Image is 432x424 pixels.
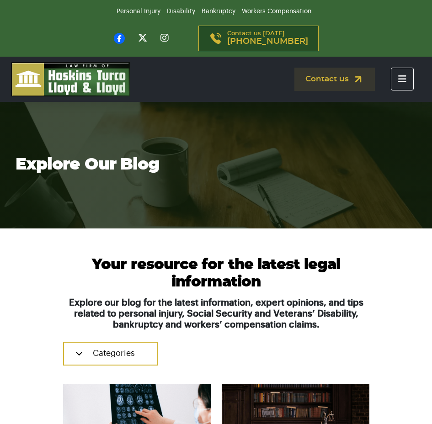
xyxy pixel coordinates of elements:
a: Disability [167,8,195,15]
a: Workers Compensation [242,8,311,15]
a: Bankruptcy [202,8,235,15]
span: Categories [93,349,135,357]
h2: Your resource for the latest legal information [63,256,369,291]
a: Personal Injury [117,8,160,15]
img: logo [11,62,130,96]
h1: Explore Our Blog [16,155,416,174]
p: Contact us [DATE] [227,31,308,46]
h5: Explore our blog for the latest information, expert opinions, and tips related to personal injury... [63,297,369,330]
span: [PHONE_NUMBER] [227,37,308,46]
button: Toggle navigation [391,68,414,90]
a: Contact us [DATE][PHONE_NUMBER] [198,26,319,51]
a: Contact us [294,68,375,91]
